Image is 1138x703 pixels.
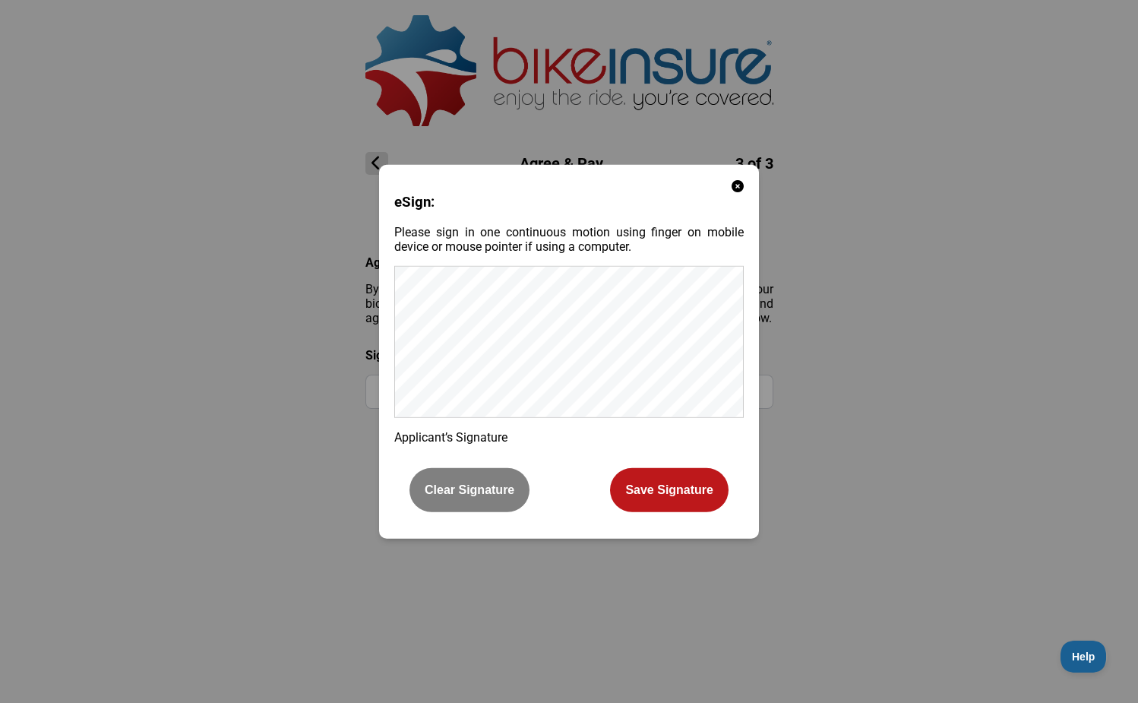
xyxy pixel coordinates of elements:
iframe: Toggle Customer Support [1061,641,1108,673]
h3: eSign: [394,194,744,211]
p: Please sign in one continuous motion using finger on mobile device or mouse pointer if using a co... [394,225,744,254]
p: Applicant’s Signature [394,430,744,445]
button: Clear Signature [409,468,529,512]
button: Save Signature [610,468,729,512]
